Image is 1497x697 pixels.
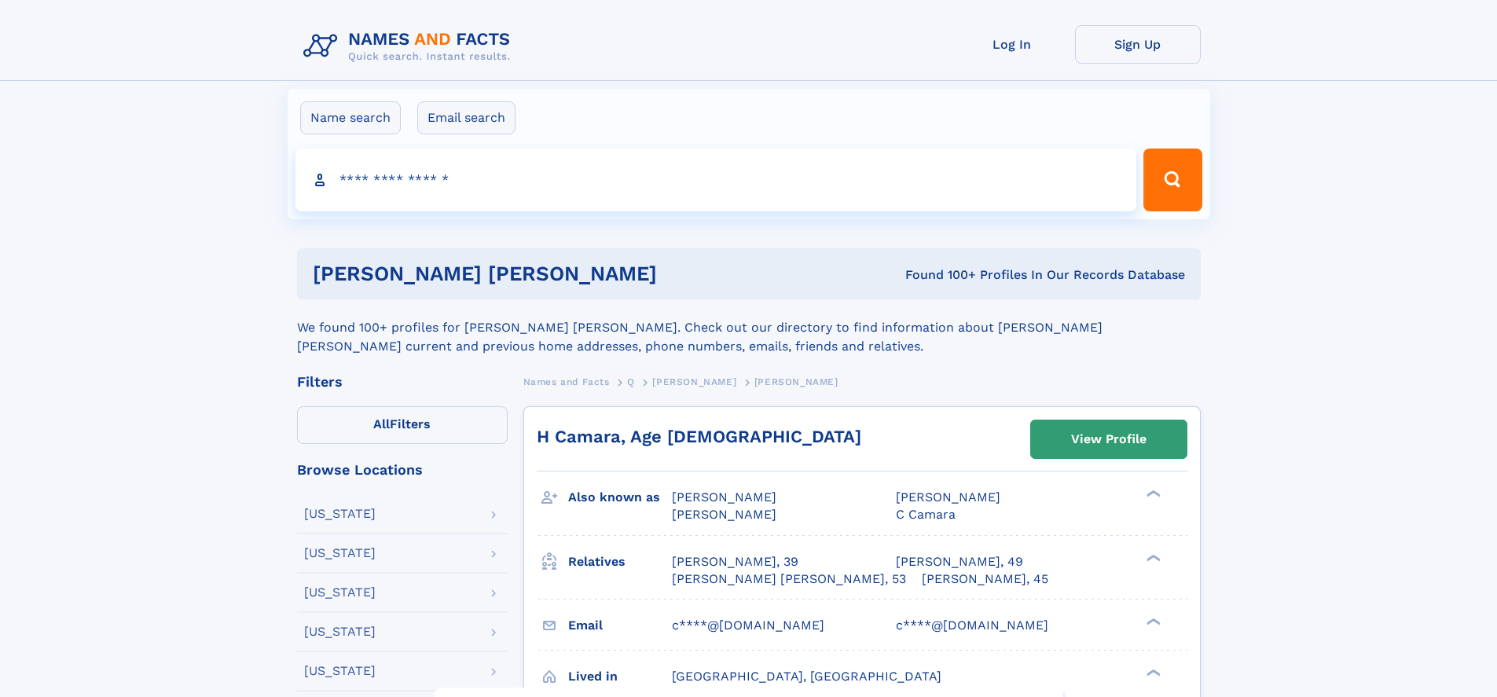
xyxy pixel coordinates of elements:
[672,669,941,684] span: [GEOGRAPHIC_DATA], [GEOGRAPHIC_DATA]
[1143,552,1161,563] div: ❯
[896,507,956,522] span: C Camara
[1143,149,1202,211] button: Search Button
[1031,420,1187,458] a: View Profile
[300,101,401,134] label: Name search
[537,427,861,446] a: H Camara, Age [DEMOGRAPHIC_DATA]
[417,101,516,134] label: Email search
[896,490,1000,504] span: [PERSON_NAME]
[297,463,508,477] div: Browse Locations
[313,264,781,284] h1: [PERSON_NAME] [PERSON_NAME]
[1071,421,1147,457] div: View Profile
[922,570,1048,588] a: [PERSON_NAME], 45
[754,376,838,387] span: [PERSON_NAME]
[896,553,1023,570] a: [PERSON_NAME], 49
[295,149,1137,211] input: search input
[523,372,610,391] a: Names and Facts
[373,416,390,431] span: All
[304,665,376,677] div: [US_STATE]
[304,508,376,520] div: [US_STATE]
[672,490,776,504] span: [PERSON_NAME]
[297,375,508,389] div: Filters
[672,570,906,588] a: [PERSON_NAME] [PERSON_NAME], 53
[627,372,635,391] a: Q
[568,663,672,690] h3: Lived in
[304,625,376,638] div: [US_STATE]
[672,507,776,522] span: [PERSON_NAME]
[627,376,635,387] span: Q
[568,612,672,639] h3: Email
[672,553,798,570] a: [PERSON_NAME], 39
[1143,616,1161,626] div: ❯
[297,299,1201,356] div: We found 100+ profiles for [PERSON_NAME] [PERSON_NAME]. Check out our directory to find informati...
[949,25,1075,64] a: Log In
[297,406,508,444] label: Filters
[652,372,736,391] a: [PERSON_NAME]
[304,547,376,559] div: [US_STATE]
[781,266,1185,284] div: Found 100+ Profiles In Our Records Database
[568,484,672,511] h3: Also known as
[652,376,736,387] span: [PERSON_NAME]
[1143,667,1161,677] div: ❯
[1143,489,1161,499] div: ❯
[297,25,523,68] img: Logo Names and Facts
[1075,25,1201,64] a: Sign Up
[304,586,376,599] div: [US_STATE]
[568,548,672,575] h3: Relatives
